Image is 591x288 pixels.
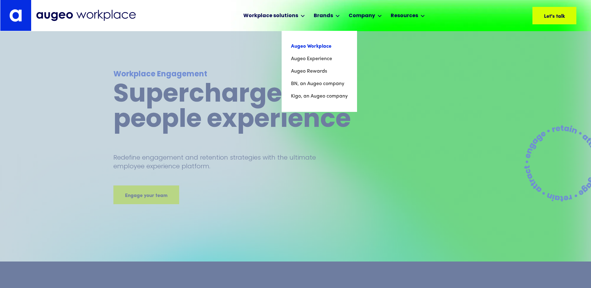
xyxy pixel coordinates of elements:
a: BN, an Augeo company [291,78,348,90]
a: Kigo, an Augeo company [291,90,348,103]
div: Workplace solutions [243,12,298,20]
div: Company [349,12,375,20]
a: Augeo Experience [291,53,348,65]
img: Augeo's "a" monogram decorative logo in white. [9,9,22,22]
div: Brands [314,12,333,20]
img: Augeo Workplace business unit full logo in mignight blue. [36,10,136,21]
a: Augeo Rewards [291,65,348,78]
div: Resources [391,12,418,20]
a: Let's talk [532,7,576,24]
nav: Brands [282,31,357,112]
a: Augeo Workplace [291,40,348,53]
